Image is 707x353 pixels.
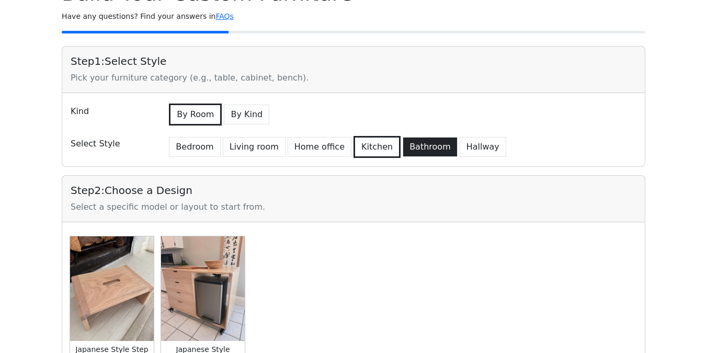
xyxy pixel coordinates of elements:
[403,137,458,157] button: Bathroom
[161,236,245,341] img: Japanese Style Kitchen Island
[64,134,161,158] div: Select Style
[215,12,233,20] a: FAQs
[71,184,636,197] h5: Step 2 : Choose a Design
[70,236,154,341] img: Japanese Style Step Stool
[224,105,269,124] button: By Kind
[169,104,222,126] button: By Room
[223,137,286,157] button: Living room
[169,137,220,157] button: Bedroom
[353,136,401,158] button: Kitchen
[62,12,234,20] small: Have any questions? Find your answers in
[71,72,636,84] div: Pick your furniture category (e.g., table, cabinet, bench).
[64,101,161,126] div: Kind
[460,137,506,157] button: Hallway
[71,201,636,213] div: Select a specific model or layout to start from.
[288,137,351,157] button: Home office
[71,55,636,67] h5: Step 1 : Select Style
